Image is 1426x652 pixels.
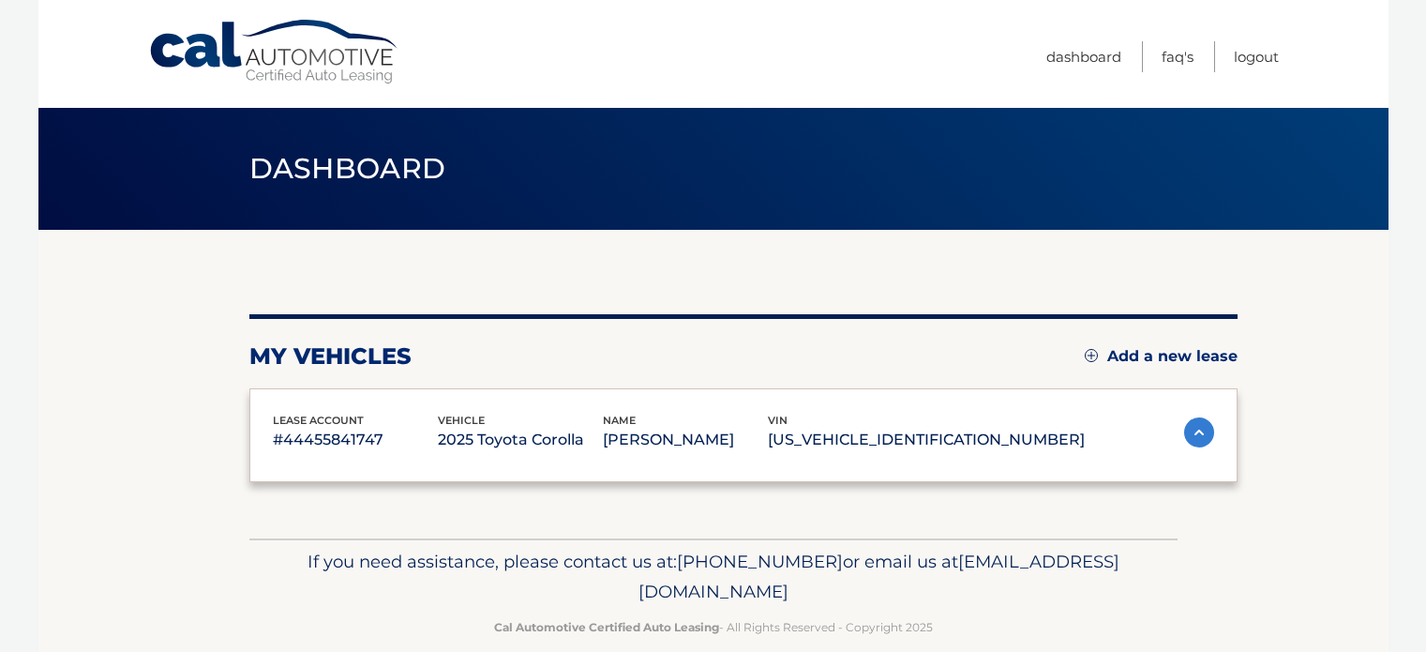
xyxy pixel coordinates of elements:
[603,414,636,427] span: name
[249,151,446,186] span: Dashboard
[1162,41,1193,72] a: FAQ's
[273,414,364,427] span: lease account
[638,551,1119,602] span: [EMAIL_ADDRESS][DOMAIN_NAME]
[494,620,719,634] strong: Cal Automotive Certified Auto Leasing
[1184,417,1214,447] img: accordion-active.svg
[438,414,485,427] span: vehicle
[249,342,412,371] h2: my vehicles
[438,427,603,453] p: 2025 Toyota Corolla
[273,427,438,453] p: #44455841747
[768,427,1085,453] p: [US_VEHICLE_IDENTIFICATION_NUMBER]
[768,414,788,427] span: vin
[1085,347,1238,366] a: Add a new lease
[603,427,768,453] p: [PERSON_NAME]
[1085,349,1098,362] img: add.svg
[1234,41,1279,72] a: Logout
[1046,41,1121,72] a: Dashboard
[677,551,843,572] span: [PHONE_NUMBER]
[262,547,1165,607] p: If you need assistance, please contact us at: or email us at
[262,617,1165,637] p: - All Rights Reserved - Copyright 2025
[148,19,401,85] a: Cal Automotive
